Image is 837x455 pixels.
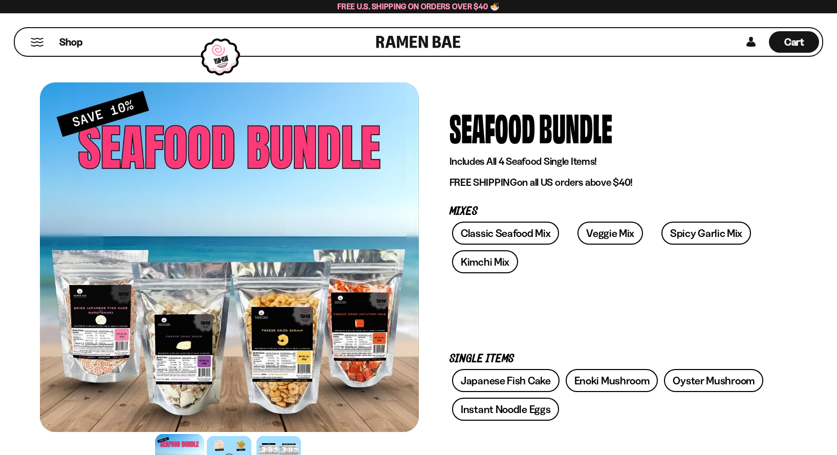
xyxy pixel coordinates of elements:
button: Mobile Menu Trigger [30,38,44,47]
p: Single Items [449,354,767,364]
p: on all US orders above $40! [449,176,767,189]
a: Classic Seafood Mix [452,222,559,245]
a: Kimchi Mix [452,250,518,273]
div: Seafood [449,108,535,146]
p: Includes All 4 Seafood Single Items! [449,155,767,168]
p: Mixes [449,207,767,216]
a: Shop [59,31,82,53]
a: Spicy Garlic Mix [661,222,751,245]
span: Cart [784,36,804,48]
a: Japanese Fish Cake [452,369,560,392]
strong: FREE SHIPPING [449,176,517,188]
span: Shop [59,35,82,49]
a: Enoki Mushroom [566,369,658,392]
div: Bundle [539,108,612,146]
a: Oyster Mushroom [664,369,763,392]
div: Cart [769,28,819,56]
a: Veggie Mix [577,222,643,245]
a: Instant Noodle Eggs [452,398,559,421]
span: Free U.S. Shipping on Orders over $40 🍜 [337,2,500,11]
